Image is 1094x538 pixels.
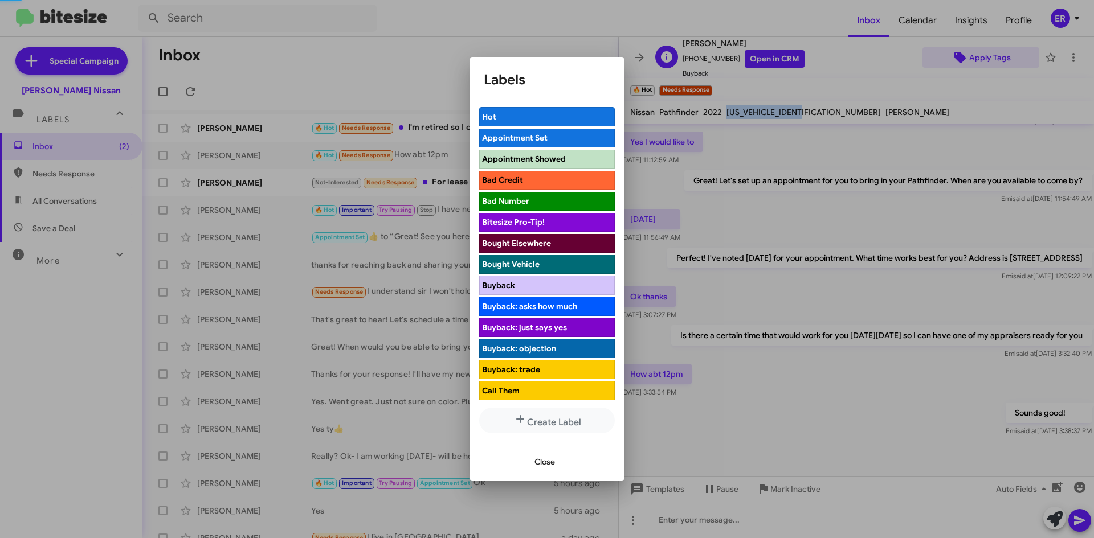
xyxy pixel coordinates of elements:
span: Bad Credit [482,175,523,185]
span: Appointment Set [482,133,548,143]
button: Close [525,451,564,472]
span: Buyback: trade [482,364,540,375]
span: Bitesize Pro-Tip! [482,217,545,227]
span: Hot [482,112,496,122]
h1: Labels [484,71,610,89]
span: Appointment Showed [482,154,566,164]
span: Bought Elsewhere [482,238,551,248]
span: Buyback: objection [482,343,556,354]
span: Buyback: asks how much [482,301,577,311]
button: Create Label [479,408,615,433]
span: Close [534,451,555,472]
span: Bought Vehicle [482,259,540,269]
span: Buyback [482,280,515,290]
span: Buyback: just says yes [482,322,567,332]
span: Bad Number [482,196,529,206]
span: Call Them [482,385,520,396]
